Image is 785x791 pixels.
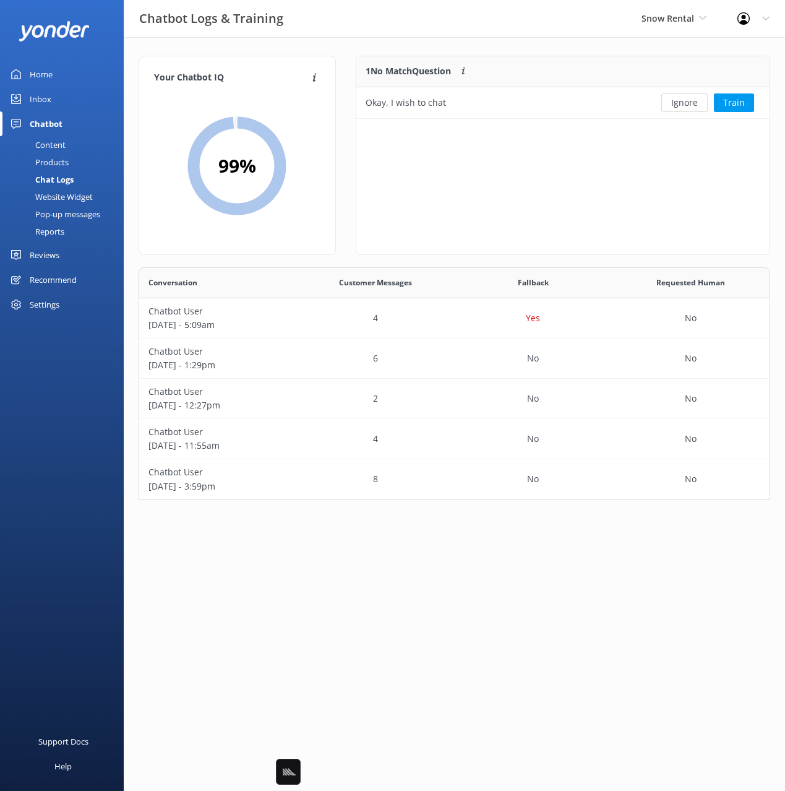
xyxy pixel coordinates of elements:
p: Yes [526,311,540,325]
p: 4 [373,311,378,325]
p: Chatbot User [148,425,288,439]
a: Reports [7,223,124,240]
div: Chat Logs [7,171,74,188]
div: Reports [7,223,64,240]
img: yonder-white-logo.png [19,21,90,41]
span: Requested Human [656,277,725,288]
p: No [527,432,539,446]
p: 1 No Match Question [366,64,451,78]
div: Website Widget [7,188,93,205]
div: row [139,298,770,339]
h4: Your Chatbot IQ [154,71,309,85]
p: Chatbot User [148,345,288,358]
div: Pop-up messages [7,205,100,223]
p: No [685,472,697,486]
p: [DATE] - 12:27pm [148,399,288,412]
a: Pop-up messages [7,205,124,223]
a: Website Widget [7,188,124,205]
p: Chatbot User [148,385,288,399]
div: row [139,419,770,459]
h2: 99 % [218,151,256,181]
div: row [139,339,770,379]
p: 8 [373,472,378,486]
p: No [685,311,697,325]
a: Products [7,153,124,171]
div: row [139,459,770,499]
div: Reviews [30,243,59,267]
p: 4 [373,432,378,446]
h3: Chatbot Logs & Training [139,9,283,28]
p: No [527,392,539,405]
div: Inbox [30,87,51,111]
div: grid [139,298,770,499]
p: [DATE] - 3:59pm [148,480,288,493]
p: 2 [373,392,378,405]
div: grid [356,87,770,118]
p: No [527,352,539,365]
p: Chatbot User [148,305,288,318]
div: Recommend [30,267,77,292]
p: No [685,432,697,446]
p: [DATE] - 11:55am [148,439,288,452]
p: No [527,472,539,486]
p: No [685,392,697,405]
p: No [685,352,697,365]
div: Support Docs [38,729,88,754]
span: Fallback [518,277,549,288]
div: Products [7,153,69,171]
div: Content [7,136,66,153]
span: Conversation [148,277,197,288]
div: Home [30,62,53,87]
p: [DATE] - 1:29pm [148,358,288,372]
div: row [139,379,770,419]
button: Train [714,93,754,112]
span: Snow Rental [641,12,694,24]
div: row [356,87,770,118]
a: Chat Logs [7,171,124,188]
p: 6 [373,352,378,365]
button: Ignore [661,93,708,112]
a: Content [7,136,124,153]
div: Help [54,754,72,779]
p: Chatbot User [148,465,288,479]
span: Customer Messages [339,277,412,288]
div: Chatbot [30,111,62,136]
div: Settings [30,292,59,317]
div: Okay, I wish to chat [366,96,446,110]
p: [DATE] - 5:09am [148,318,288,332]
